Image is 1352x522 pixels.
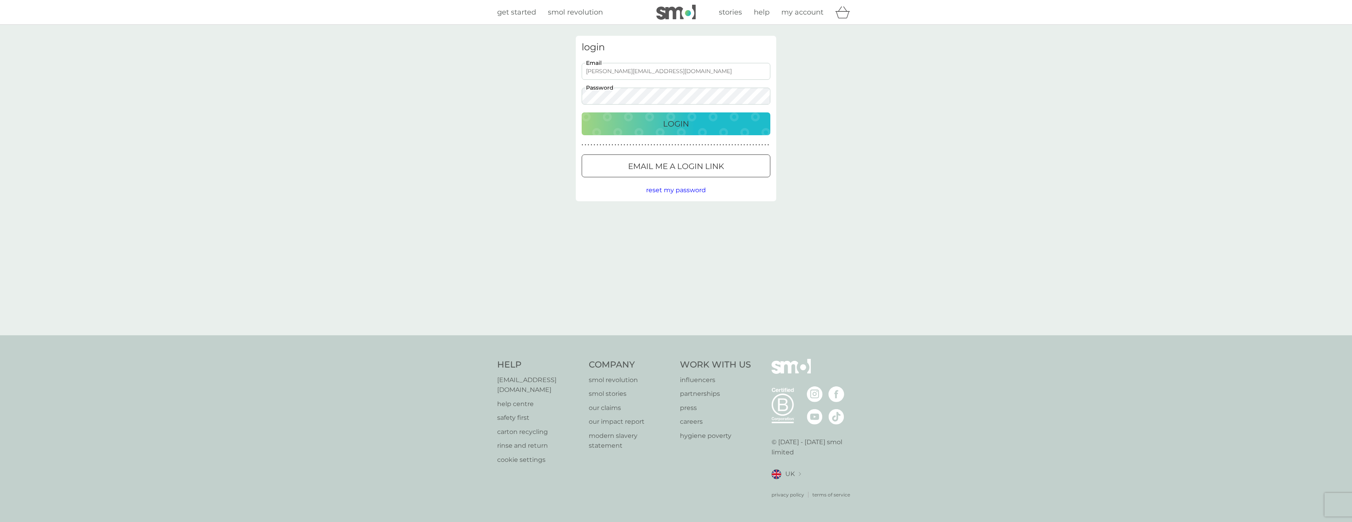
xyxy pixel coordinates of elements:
[726,143,727,147] p: ●
[497,413,581,423] a: safety first
[702,143,703,147] p: ●
[754,8,770,17] span: help
[630,143,631,147] p: ●
[606,143,607,147] p: ●
[768,143,769,147] p: ●
[707,143,709,147] p: ●
[663,143,664,147] p: ●
[812,491,850,498] a: terms of service
[497,399,581,409] a: help centre
[693,143,694,147] p: ●
[746,143,748,147] p: ●
[650,143,652,147] p: ●
[654,143,655,147] p: ●
[612,143,613,147] p: ●
[618,143,619,147] p: ●
[585,143,586,147] p: ●
[666,143,667,147] p: ●
[657,143,658,147] p: ●
[497,8,536,17] span: get started
[589,417,672,427] a: our impact report
[754,7,770,18] a: help
[674,143,676,147] p: ●
[711,143,712,147] p: ●
[731,143,733,147] p: ●
[714,143,715,147] p: ●
[696,143,697,147] p: ●
[669,143,670,147] p: ●
[762,143,763,147] p: ●
[497,455,581,465] a: cookie settings
[807,386,823,402] img: visit the smol Instagram page
[589,375,672,385] p: smol revolution
[680,375,751,385] a: influencers
[828,386,844,402] img: visit the smol Facebook page
[678,143,679,147] p: ●
[497,359,581,371] h4: Help
[639,143,640,147] p: ●
[497,375,581,395] a: [EMAIL_ADDRESS][DOMAIN_NAME]
[807,409,823,425] img: visit the smol Youtube page
[828,409,844,425] img: visit the smol Tiktok page
[705,143,706,147] p: ●
[628,160,724,173] p: Email me a login link
[646,186,706,194] span: reset my password
[680,389,751,399] a: partnerships
[582,154,770,177] button: Email me a login link
[744,143,745,147] p: ●
[626,143,628,147] p: ●
[624,143,625,147] p: ●
[772,491,804,498] a: privacy policy
[680,417,751,427] a: careers
[764,143,766,147] p: ●
[772,359,811,386] img: smol
[497,427,581,437] a: carton recycling
[680,431,751,441] a: hygiene poverty
[588,143,589,147] p: ●
[582,143,583,147] p: ●
[687,143,688,147] p: ●
[729,143,730,147] p: ●
[781,7,823,18] a: my account
[597,143,598,147] p: ●
[589,431,672,451] p: modern slavery statement
[719,7,742,18] a: stories
[589,403,672,413] a: our claims
[609,143,610,147] p: ●
[680,403,751,413] a: press
[621,143,622,147] p: ●
[722,143,724,147] p: ●
[781,8,823,17] span: my account
[603,143,604,147] p: ●
[633,143,634,147] p: ●
[663,118,689,130] p: Login
[683,143,685,147] p: ●
[648,143,649,147] p: ●
[759,143,760,147] p: ●
[799,472,801,476] img: select a new location
[716,143,718,147] p: ●
[589,389,672,399] a: smol stories
[680,359,751,371] h4: Work With Us
[772,437,855,457] p: © [DATE] - [DATE] smol limited
[659,143,661,147] p: ●
[740,143,742,147] p: ●
[645,143,646,147] p: ●
[646,185,706,195] button: reset my password
[772,469,781,479] img: UK flag
[582,42,770,53] h3: login
[719,8,742,17] span: stories
[672,143,673,147] p: ●
[497,7,536,18] a: get started
[735,143,736,147] p: ●
[642,143,643,147] p: ●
